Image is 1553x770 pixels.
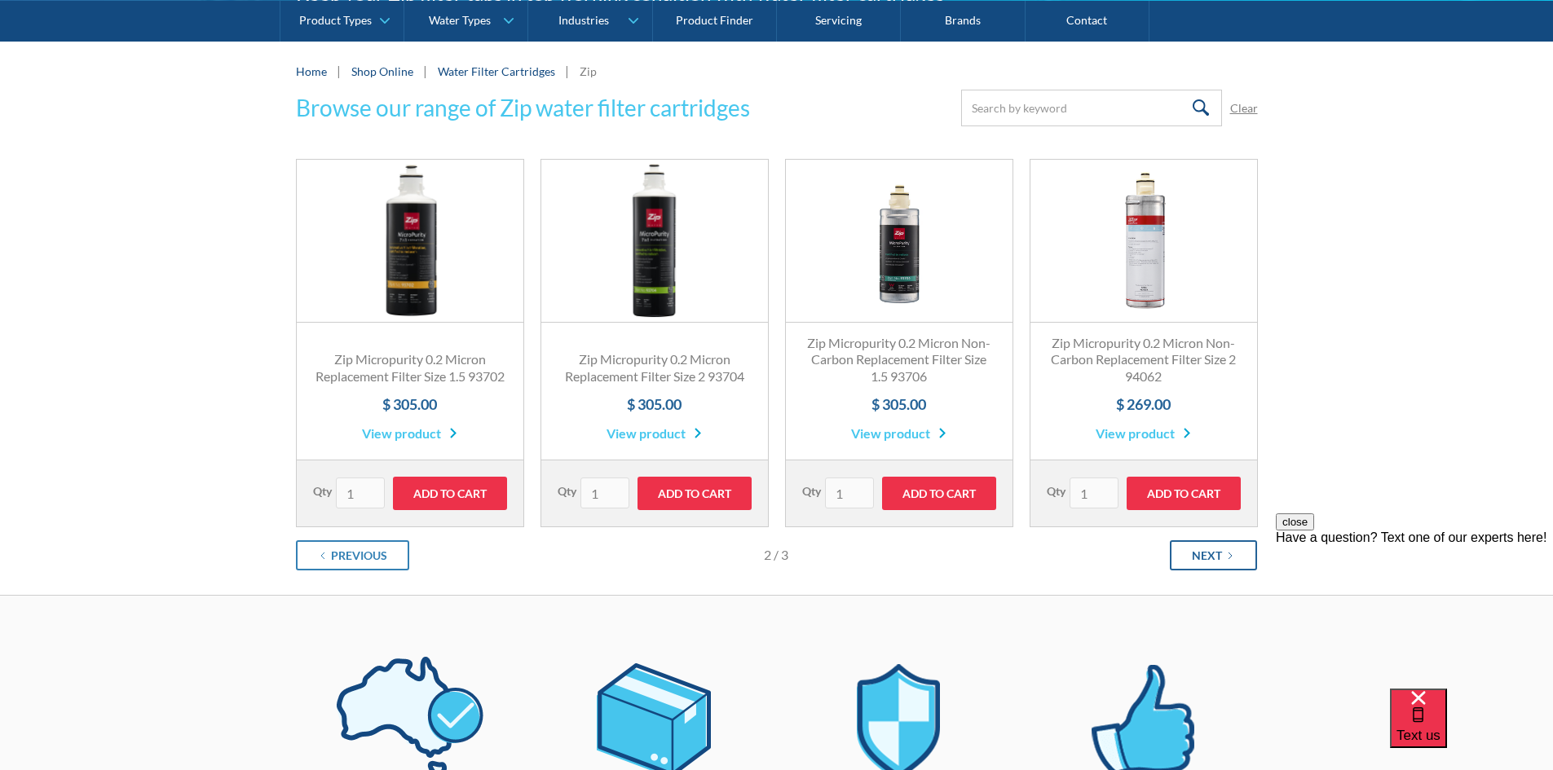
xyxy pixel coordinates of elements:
a: View product [851,424,946,443]
label: Qty [1047,482,1065,499]
div: List [296,527,1258,570]
input: Add to Cart [1127,477,1241,510]
div: Page 2 of 3 [620,545,933,565]
a: View product [362,424,457,443]
a: Shop Online [351,63,413,80]
iframe: podium webchat widget bubble [1390,689,1553,770]
h3: Zip Micropurity 0.2 Micron Replacement Filter Size 1.5 93702 [313,351,507,385]
h4: $ 305.00 [558,394,752,416]
input: Add to Cart [882,477,996,510]
input: Add to Cart [638,477,752,510]
div: Water Types [429,13,491,27]
h3: Zip Micropurity 0.2 Micron Replacement Filter Size 2 93704 [558,351,752,385]
label: Qty [313,482,332,499]
form: Email Form [961,90,1258,126]
h4: $ 305.00 [802,394,996,416]
a: Home [296,63,327,80]
a: View product [607,424,702,443]
h4: $ 269.00 [1047,394,1241,416]
a: Clear [1230,99,1258,117]
a: View product [1096,424,1191,443]
div: | [335,61,343,81]
a: Previous Page [296,540,409,570]
div: Next [1192,547,1222,564]
div: | [563,61,571,81]
h4: $ 305.00 [313,394,507,416]
iframe: podium webchat widget prompt [1276,513,1553,709]
label: Qty [558,482,576,499]
a: Water Filter Cartridges [438,64,555,78]
h3: Zip Micropurity 0.2 Micron Non-Carbon Replacement Filter Size 1.5 93706 [802,335,996,385]
h3: Browse our range of Zip water filter cartridges [296,90,750,125]
div: Product Types [299,13,372,27]
input: Add to Cart [393,477,507,510]
div: Industries [558,13,609,27]
div: Zip [580,63,597,80]
div: Previous [331,547,387,564]
a: Next Page [1170,540,1257,570]
div: | [421,61,430,81]
input: Search by keyword [961,90,1222,126]
h3: Zip Micropurity 0.2 Micron Non-Carbon Replacement Filter Size 2 94062 [1047,335,1241,385]
label: Qty [802,482,821,499]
